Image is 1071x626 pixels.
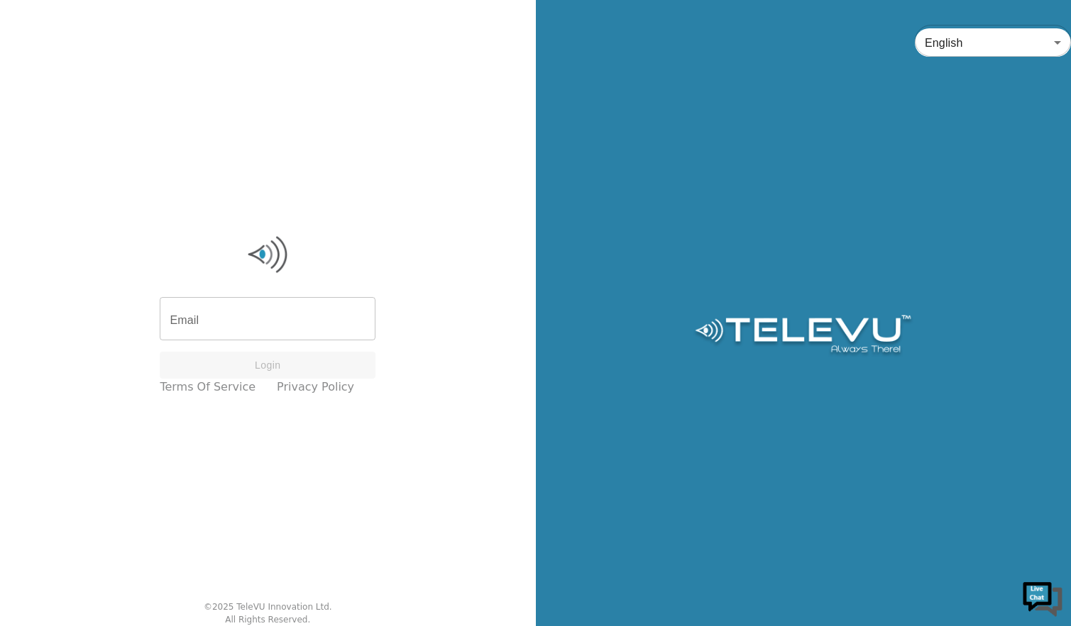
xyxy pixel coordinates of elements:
[160,233,375,276] img: Logo
[915,23,1071,62] div: English
[1021,576,1064,619] img: Chat Widget
[225,613,310,626] div: All Rights Reserved.
[204,600,332,613] div: © 2025 TeleVU Innovation Ltd.
[160,379,256,396] a: Terms of Service
[277,379,354,396] a: Privacy Policy
[693,315,913,357] img: Logo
